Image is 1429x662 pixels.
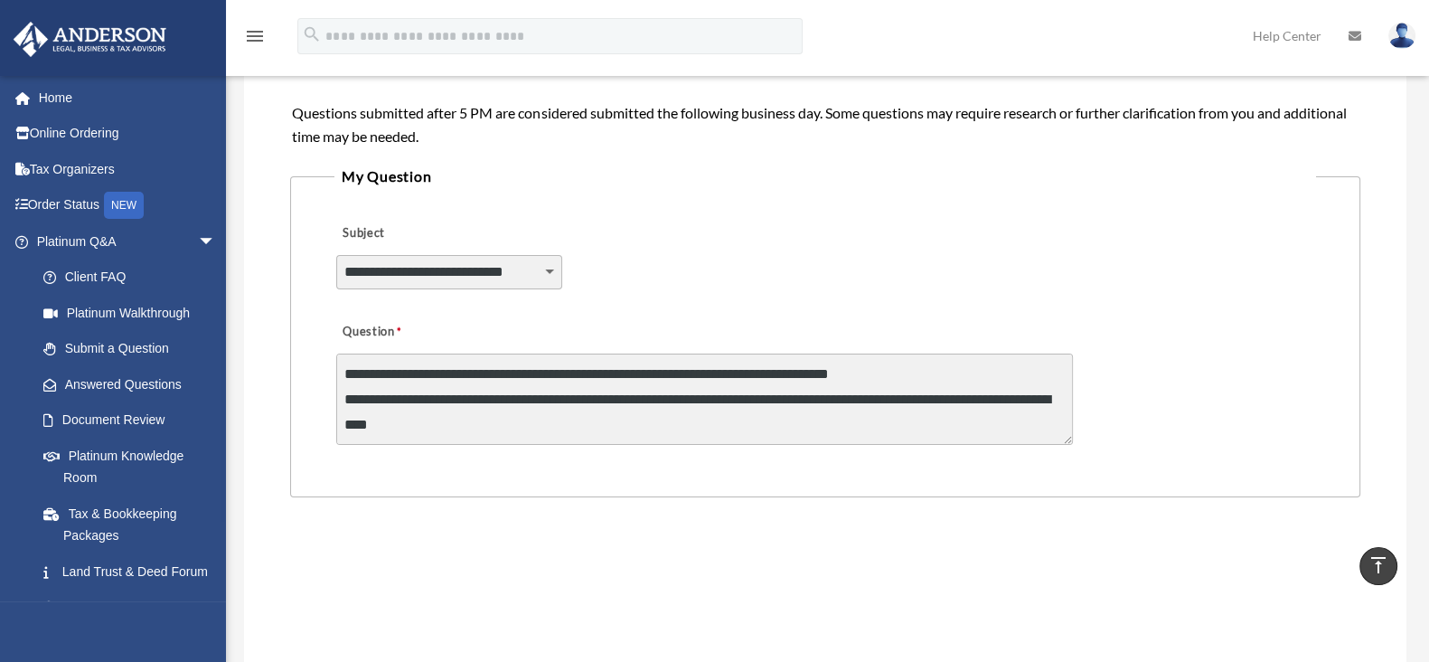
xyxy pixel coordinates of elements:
[244,32,266,47] a: menu
[13,223,243,260] a: Platinum Q&Aarrow_drop_down
[25,553,243,590] a: Land Trust & Deed Forum
[13,187,243,224] a: Order StatusNEW
[8,22,172,57] img: Anderson Advisors Platinum Portal
[25,331,234,367] a: Submit a Question
[1388,23,1415,49] img: User Pic
[336,320,476,345] label: Question
[296,553,570,624] iframe: reCAPTCHA
[25,260,243,296] a: Client FAQ
[25,366,243,402] a: Answered Questions
[13,80,243,116] a: Home
[302,24,322,44] i: search
[104,192,144,219] div: NEW
[25,590,243,626] a: Portal Feedback
[13,116,243,152] a: Online Ordering
[336,222,508,247] label: Subject
[25,438,243,496] a: Platinum Knowledge Room
[334,164,1317,189] legend: My Question
[244,25,266,47] i: menu
[1359,547,1397,585] a: vertical_align_top
[198,223,234,260] span: arrow_drop_down
[25,496,243,553] a: Tax & Bookkeeping Packages
[1368,554,1389,576] i: vertical_align_top
[25,402,243,439] a: Document Review
[25,295,243,331] a: Platinum Walkthrough
[13,151,243,187] a: Tax Organizers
